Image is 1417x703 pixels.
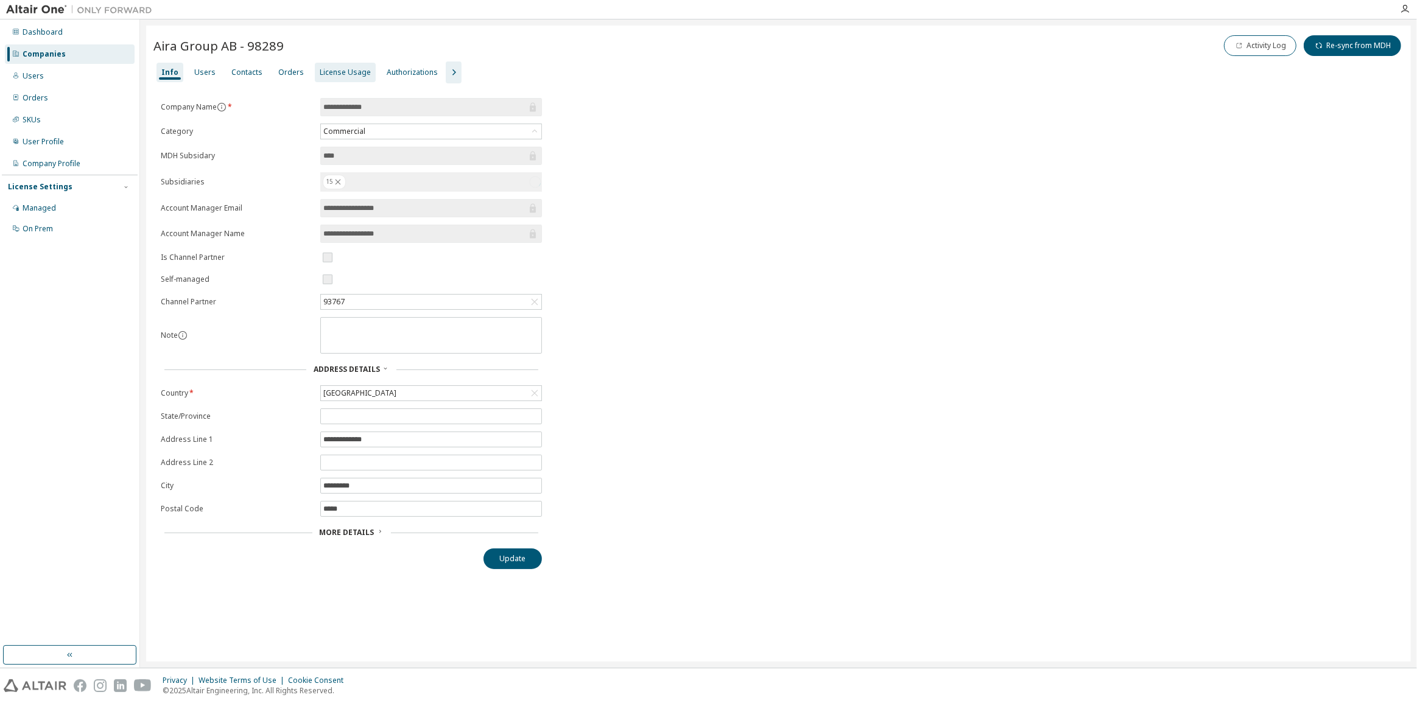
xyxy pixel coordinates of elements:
[161,458,313,467] label: Address Line 2
[23,93,48,103] div: Orders
[483,548,542,569] button: Update
[163,685,351,696] p: © 2025 Altair Engineering, Inc. All Rights Reserved.
[288,676,351,685] div: Cookie Consent
[74,679,86,692] img: facebook.svg
[161,151,313,161] label: MDH Subsidary
[320,172,542,192] div: 15
[320,68,371,77] div: License Usage
[23,27,63,37] div: Dashboard
[314,364,380,374] span: Address Details
[23,71,44,81] div: Users
[278,68,304,77] div: Orders
[163,676,199,685] div: Privacy
[322,295,346,309] div: 93767
[1304,35,1401,56] button: Re-sync from MDH
[161,435,313,444] label: Address Line 1
[217,102,227,112] button: information
[178,331,188,340] button: information
[322,386,398,400] div: [GEOGRAPHIC_DATA]
[6,4,158,16] img: Altair One
[161,411,313,421] label: State/Province
[161,330,178,340] label: Note
[4,679,66,692] img: altair_logo.svg
[321,124,541,139] div: Commercial
[8,182,72,192] div: License Settings
[94,679,107,692] img: instagram.svg
[23,137,64,147] div: User Profile
[161,102,313,112] label: Company Name
[161,253,313,262] label: Is Channel Partner
[321,295,541,309] div: 93767
[320,527,374,537] span: More Details
[323,175,346,189] div: 15
[199,676,288,685] div: Website Terms of Use
[153,37,284,54] span: Aira Group AB - 98289
[161,388,313,398] label: Country
[161,297,313,307] label: Channel Partner
[114,679,127,692] img: linkedin.svg
[134,679,152,692] img: youtube.svg
[194,68,216,77] div: Users
[161,127,313,136] label: Category
[161,177,313,187] label: Subsidiaries
[23,203,56,213] div: Managed
[161,275,313,284] label: Self-managed
[1224,35,1296,56] button: Activity Log
[23,115,41,125] div: SKUs
[321,386,541,400] div: [GEOGRAPHIC_DATA]
[161,229,313,239] label: Account Manager Name
[161,68,178,77] div: Info
[161,203,313,213] label: Account Manager Email
[387,68,438,77] div: Authorizations
[161,481,313,491] label: City
[23,159,80,169] div: Company Profile
[231,68,262,77] div: Contacts
[23,224,53,234] div: On Prem
[161,504,313,514] label: Postal Code
[322,125,367,138] div: Commercial
[23,49,66,59] div: Companies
